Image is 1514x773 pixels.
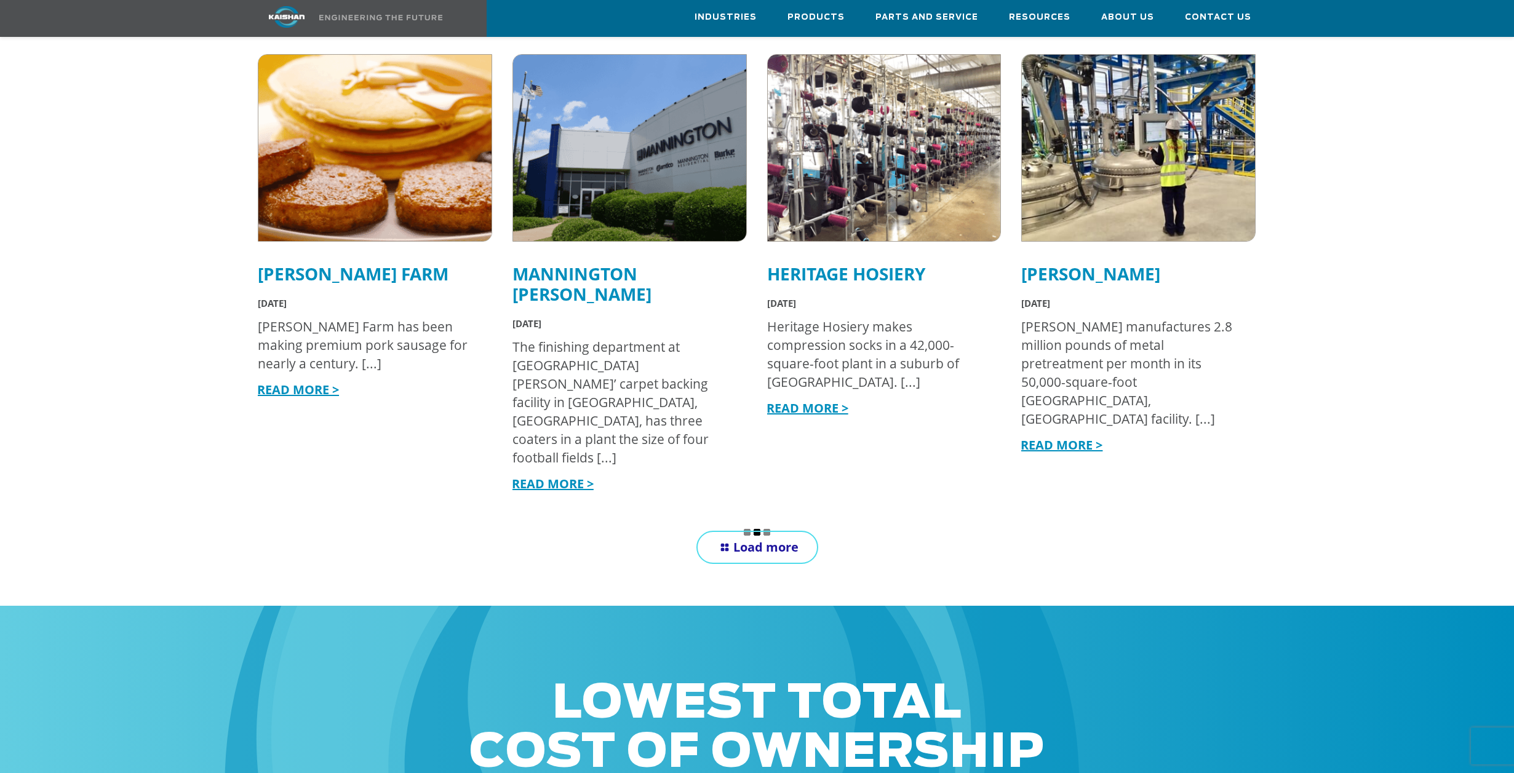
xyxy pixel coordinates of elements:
[1185,10,1251,25] span: Contact Us
[258,297,287,309] span: [DATE]
[695,1,757,34] a: Industries
[319,15,442,20] img: Engineering the future
[696,531,818,564] a: Load more
[767,297,796,309] span: [DATE]
[258,262,448,285] a: [PERSON_NAME] Farm
[1101,10,1154,25] span: About Us
[1185,1,1251,34] a: Contact Us
[512,475,594,492] a: READ MORE >
[767,262,925,285] a: Heritage Hosiery
[787,10,845,25] span: Products
[1009,10,1070,25] span: Resources
[733,539,799,555] span: Load more
[257,381,339,398] a: READ MORE >
[875,1,978,34] a: Parts and Service
[1021,297,1050,309] span: [DATE]
[1101,1,1154,34] a: About Us
[512,262,651,306] a: Mannington [PERSON_NAME]
[1009,1,1070,34] a: Resources
[875,10,978,25] span: Parts and Service
[1021,262,1160,285] a: [PERSON_NAME]
[695,10,757,25] span: Industries
[1021,317,1243,428] div: [PERSON_NAME] manufactures 2.8 million pounds of metal pretreatment per month in its 50,000-squar...
[767,400,848,416] a: READ MORE >
[241,6,333,28] img: kaishan logo
[787,1,845,34] a: Products
[767,317,989,391] div: Heritage Hosiery makes compression socks in a 42,000-square-foot plant in a suburb of [GEOGRAPHIC...
[512,317,541,330] span: [DATE]
[1021,437,1102,453] a: READ MORE >
[512,338,735,467] div: The finishing department at [GEOGRAPHIC_DATA][PERSON_NAME]’ carpet backing facility in [GEOGRAPHI...
[258,317,480,373] div: [PERSON_NAME] Farm has been making premium pork sausage for nearly a century. [...]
